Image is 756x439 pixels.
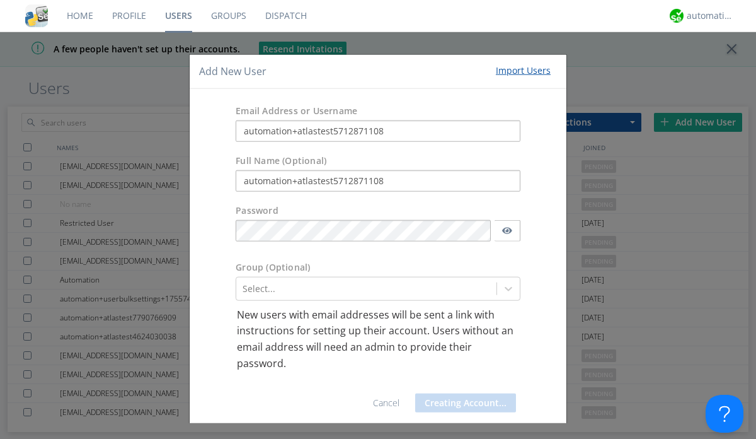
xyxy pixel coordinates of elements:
[496,64,551,77] div: Import Users
[236,155,326,167] label: Full Name (Optional)
[236,204,278,217] label: Password
[236,170,520,192] input: Julie Appleseed
[25,4,48,27] img: cddb5a64eb264b2086981ab96f4c1ba7
[237,307,519,372] p: New users with email addresses will be sent a link with instructions for setting up their account...
[687,9,734,22] div: automation+atlas
[670,9,684,23] img: d2d01cd9b4174d08988066c6d424eccd
[373,397,399,409] a: Cancel
[199,64,266,79] h4: Add New User
[236,120,520,142] input: e.g. email@address.com, Housekeeping1
[415,394,516,413] button: Creating Account...
[236,105,357,117] label: Email Address or Username
[236,261,310,274] label: Group (Optional)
